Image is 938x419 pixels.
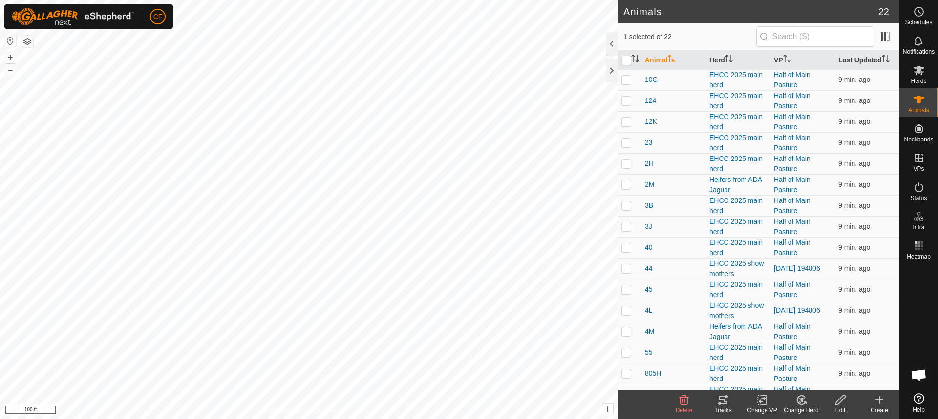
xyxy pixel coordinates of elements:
span: 22 [878,4,889,19]
span: 1 selected of 22 [623,32,756,42]
span: Status [910,195,927,201]
div: EHCC 2025 main herd [709,238,766,258]
a: Half of Main Pasture [774,239,810,257]
div: EHCC 2025 main herd [709,217,766,237]
span: 12K [645,117,657,127]
div: EHCC 2025 main herd [709,196,766,216]
button: Reset Map [4,35,16,47]
span: 45 [645,284,653,295]
a: Half of Main Pasture [774,92,810,110]
a: Half of Main Pasture [774,218,810,236]
button: Map Layers [21,36,33,47]
div: EHCC 2025 main herd [709,154,766,174]
span: i [607,405,609,413]
span: Sep 10, 2025, 8:02 AM [838,369,870,377]
a: Half of Main Pasture [774,71,810,89]
div: Create [860,406,899,415]
div: EHCC 2025 main herd [709,112,766,132]
span: CF [153,12,163,22]
img: Gallagher Logo [12,8,134,25]
div: EHCC 2025 main herd [709,384,766,405]
th: VP [770,51,834,70]
div: Change Herd [782,406,821,415]
button: i [602,404,613,415]
a: Half of Main Pasture [774,343,810,361]
button: – [4,64,16,76]
span: Sep 10, 2025, 8:02 AM [838,306,870,314]
span: VPs [913,166,924,172]
a: Half of Main Pasture [774,197,810,215]
span: Sep 10, 2025, 8:02 AM [838,118,870,125]
span: 10G [645,75,658,85]
span: 3J [645,221,652,232]
span: 55 [645,347,653,358]
a: Half of Main Pasture [774,385,810,403]
span: Sep 10, 2025, 8:02 AM [838,201,870,209]
span: Sep 10, 2025, 8:03 AM [838,97,870,104]
span: Herds [911,78,926,84]
span: 44 [645,263,653,274]
span: 805H [645,368,661,379]
span: Sep 10, 2025, 8:02 AM [838,222,870,230]
div: Change VP [743,406,782,415]
span: Notifications [903,49,935,55]
a: Half of Main Pasture [774,176,810,194]
span: 2M [645,180,654,190]
span: Infra [913,224,924,230]
a: [DATE] 194806 [774,306,820,314]
span: Delete [676,407,693,414]
div: EHCC 2025 main herd [709,342,766,363]
span: 4M [645,326,654,337]
h2: Animals [623,6,878,18]
span: Sep 10, 2025, 8:02 AM [838,243,870,251]
a: Contact Us [319,406,347,415]
a: Half of Main Pasture [774,322,810,340]
input: Search (S) [756,26,874,47]
span: Sep 10, 2025, 8:02 AM [838,139,870,146]
div: EHCC 2025 main herd [709,363,766,384]
div: Heifers from ADA Jaguar [709,321,766,342]
span: 124 [645,96,656,106]
p-sorticon: Activate to sort [631,56,639,64]
a: Half of Main Pasture [774,155,810,173]
th: Last Updated [834,51,899,70]
a: Half of Main Pasture [774,364,810,382]
span: 4L [645,305,653,316]
span: Sep 10, 2025, 8:02 AM [838,76,870,83]
th: Herd [705,51,770,70]
a: Half of Main Pasture [774,280,810,299]
span: 2H [645,159,654,169]
div: EHCC 2025 main herd [709,133,766,153]
span: Sep 10, 2025, 8:02 AM [838,264,870,272]
p-sorticon: Activate to sort [725,56,733,64]
span: Sep 10, 2025, 8:03 AM [838,285,870,293]
span: 8G [645,389,654,399]
div: EHCC 2025 main herd [709,70,766,90]
div: Heifers from ADA Jaguar [709,175,766,195]
span: Sep 10, 2025, 8:02 AM [838,160,870,167]
span: Sep 10, 2025, 8:02 AM [838,327,870,335]
span: Heatmap [907,254,931,259]
div: Edit [821,406,860,415]
a: [DATE] 194806 [774,264,820,272]
div: Tracks [703,406,743,415]
p-sorticon: Activate to sort [668,56,676,64]
span: Sep 10, 2025, 8:02 AM [838,180,870,188]
span: Sep 10, 2025, 8:02 AM [838,348,870,356]
span: Schedules [905,20,932,25]
div: EHCC 2025 main herd [709,91,766,111]
span: 3B [645,200,653,211]
div: EHCC 2025 main herd [709,279,766,300]
span: 40 [645,242,653,253]
a: Half of Main Pasture [774,113,810,131]
div: EHCC 2025 show mothers [709,300,766,321]
a: Privacy Policy [270,406,307,415]
span: Neckbands [904,137,933,142]
div: Open chat [904,360,934,390]
a: Half of Main Pasture [774,134,810,152]
th: Animal [641,51,705,70]
a: Help [899,389,938,417]
p-sorticon: Activate to sort [882,56,890,64]
p-sorticon: Activate to sort [783,56,791,64]
div: EHCC 2025 show mothers [709,259,766,279]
